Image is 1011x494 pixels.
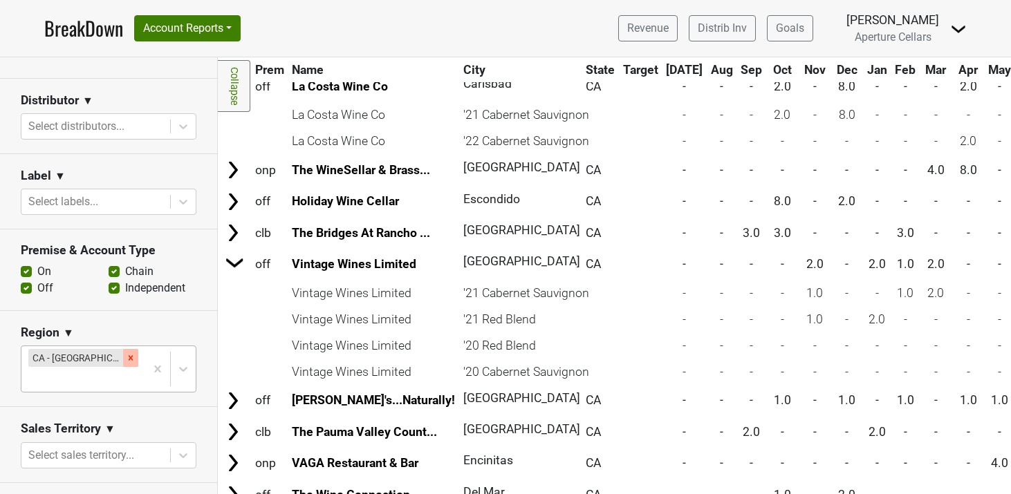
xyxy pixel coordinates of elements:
td: - [799,103,831,128]
td: - [799,333,831,358]
td: - [738,359,766,384]
td: - [953,307,984,332]
span: 1.0 [774,393,791,407]
td: - [920,333,952,358]
th: Prem: activate to sort column ascending [252,57,288,82]
td: onp [252,155,288,185]
span: - [934,194,938,208]
span: - [875,226,879,240]
th: City: activate to sort column ascending [460,57,574,82]
td: - [662,281,706,305]
td: - [892,307,920,332]
span: 2.0 [743,425,760,439]
span: Aperture Cellars [855,30,931,44]
td: - [892,359,920,384]
td: - [662,307,706,332]
span: - [781,163,784,177]
span: [GEOGRAPHIC_DATA] [463,422,580,436]
span: - [813,393,817,407]
span: - [750,79,753,93]
span: - [750,456,753,470]
td: - [707,359,736,384]
td: - [920,307,952,332]
span: 8.0 [960,163,977,177]
span: - [904,456,907,470]
span: - [683,257,686,271]
span: - [683,79,686,93]
span: - [904,79,907,93]
td: 2.0 [767,103,798,128]
a: La Costa Wine Co [292,79,388,93]
span: CA [586,456,601,470]
span: Prem [255,63,284,77]
span: CA [586,226,601,240]
td: - [707,103,736,128]
span: - [934,393,938,407]
td: '20 Red Blend [460,333,581,358]
td: 1.0 [799,281,831,305]
td: onp [252,448,288,478]
td: - [662,129,706,154]
span: - [750,257,753,271]
h3: Label [21,169,51,183]
td: - [892,333,920,358]
th: Feb: activate to sort column ascending [892,57,920,82]
td: - [892,129,920,154]
td: '21 Cabernet Sauvignon [460,103,581,128]
th: &nbsp;: activate to sort column ascending [219,57,250,82]
td: Vintage Wines Limited [289,307,459,332]
td: - [738,333,766,358]
th: Target: activate to sort column ascending [620,57,662,82]
a: Collapse [218,60,250,112]
td: 2.0 [920,281,952,305]
th: Jan: activate to sort column ascending [864,57,891,82]
span: 4.0 [927,163,945,177]
span: - [720,456,723,470]
span: - [720,257,723,271]
span: - [845,163,848,177]
span: 3.0 [774,226,791,240]
td: - [707,307,736,332]
span: - [813,194,817,208]
span: - [750,194,753,208]
th: Nov: activate to sort column ascending [799,57,831,82]
td: - [767,307,798,332]
span: - [904,425,907,439]
a: The Bridges At Rancho ... [292,226,430,240]
span: 2.0 [806,257,824,271]
span: - [845,456,848,470]
td: '21 Cabernet Sauvignon [460,281,581,305]
a: The WineSellar & Brass... [292,163,430,177]
span: 2.0 [774,79,791,93]
img: Arrow right [223,160,243,180]
td: - [799,129,831,154]
span: 2.0 [927,257,945,271]
span: - [750,393,753,407]
span: - [875,194,879,208]
img: Arrow right [223,222,243,243]
span: - [845,425,848,439]
span: - [813,79,817,93]
span: - [967,257,970,271]
span: ▼ [104,421,115,437]
h3: Region [21,325,59,340]
span: - [934,425,938,439]
span: - [934,226,938,240]
img: Arrow right [223,421,243,442]
span: - [813,163,817,177]
td: - [738,103,766,128]
span: - [813,226,817,240]
td: Vintage Wines Limited [289,359,459,384]
td: - [662,333,706,358]
span: CA [586,393,601,407]
div: [PERSON_NAME] [846,11,939,29]
th: Jul: activate to sort column ascending [662,57,706,82]
td: - [707,281,736,305]
td: - [953,359,984,384]
span: CA [586,257,601,271]
td: clb [252,417,288,446]
td: - [662,103,706,128]
th: State: activate to sort column ascending [582,57,618,82]
span: Carlsbad [463,77,512,91]
span: - [967,194,970,208]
